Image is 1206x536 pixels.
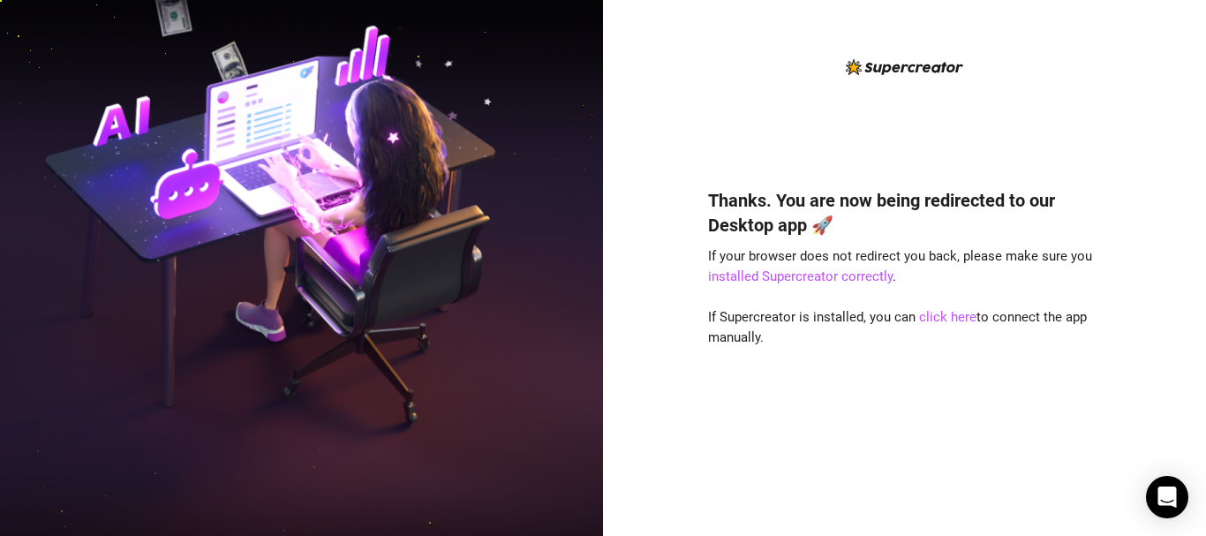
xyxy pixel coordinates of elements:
span: If your browser does not redirect you back, please make sure you . [708,248,1092,285]
div: Open Intercom Messenger [1146,476,1188,518]
a: installed Supercreator correctly [708,268,893,284]
span: If Supercreator is installed, you can to connect the app manually. [708,309,1087,346]
a: click here [919,309,976,325]
h4: Thanks. You are now being redirected to our Desktop app 🚀 [708,188,1102,238]
img: logo-BBDzfeDw.svg [846,59,963,75]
